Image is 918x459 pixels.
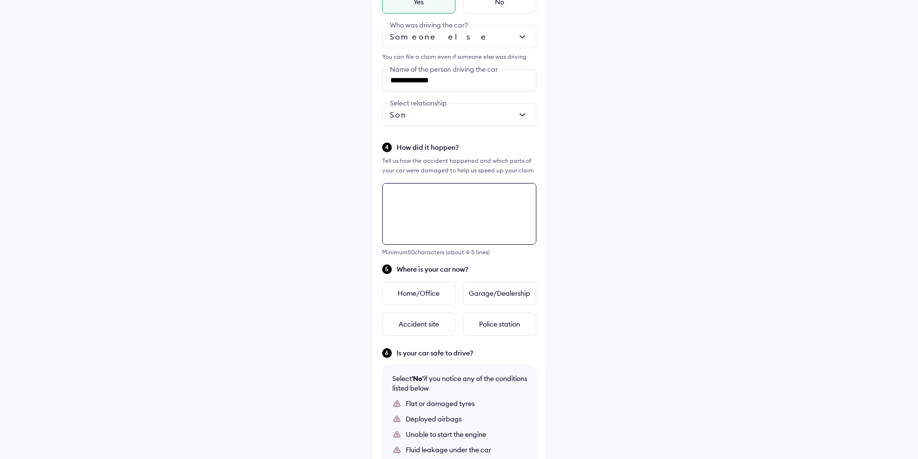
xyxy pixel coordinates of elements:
[406,430,526,439] div: Unable to start the engine
[397,264,536,274] span: Where is your car now?
[382,249,536,256] div: Minimum 50 characters (about 4-5 lines)
[463,282,536,305] div: Garage/Dealership
[382,282,455,305] div: Home/Office
[406,445,526,455] div: Fluid leakage under the car
[397,348,536,358] span: Is your car safe to drive?
[382,313,455,336] div: Accident site
[382,156,536,175] div: Tell us how the accident happened and which parts of your car were damaged to help us speed up yo...
[406,414,526,424] div: Deployed airbags
[392,374,527,393] div: Select if you notice any of the conditions listed below
[463,313,536,336] div: Police station
[412,374,424,383] b: 'No'
[390,32,488,41] span: Someone else
[390,110,407,119] span: Son
[382,52,536,62] div: You can file a claim even if someone else was driving
[397,143,536,152] span: How did it happen?
[406,399,526,408] div: Flat or damaged tyres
